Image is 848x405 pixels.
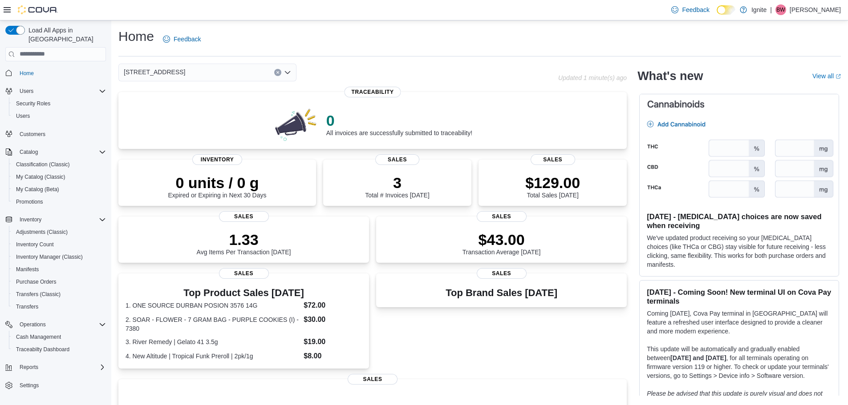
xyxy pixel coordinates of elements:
button: Manifests [9,263,110,276]
span: Inventory [192,154,242,165]
p: 0 [326,112,472,129]
span: BW [776,4,785,15]
p: | [770,4,772,15]
div: All invoices are successfully submitted to traceability! [326,112,472,136]
a: Transfers [12,301,42,312]
a: Security Roles [12,98,54,109]
a: Settings [16,380,42,391]
h3: Top Brand Sales [DATE] [446,288,557,298]
dd: $19.00 [304,337,362,347]
button: Cash Management [9,331,110,343]
span: Promotions [12,196,106,207]
dt: 1. ONE SOURCE DURBAN POSION 3576 14G [126,301,300,310]
a: My Catalog (Classic) [12,172,69,182]
p: 1.33 [197,231,291,249]
span: Adjustments (Classic) [16,229,68,236]
button: Inventory Manager (Classic) [9,251,110,263]
h3: [DATE] - [MEDICAL_DATA] choices are now saved when receiving [647,212,832,230]
span: Security Roles [16,100,50,107]
button: Inventory Count [9,238,110,251]
strong: [DATE] and [DATE] [670,354,726,361]
button: Inventory [16,214,45,225]
span: Transfers [16,303,38,310]
span: Reports [16,362,106,373]
span: Settings [16,380,106,391]
div: Expired or Expiring in Next 30 Days [168,174,267,199]
span: My Catalog (Beta) [12,184,106,195]
span: Inventory Manager (Classic) [16,253,83,261]
div: Total # Invoices [DATE] [365,174,429,199]
span: Inventory Count [12,239,106,250]
dd: $8.00 [304,351,362,361]
p: $43.00 [463,231,541,249]
span: Sales [219,268,269,279]
svg: External link [836,74,841,79]
span: Inventory Count [16,241,54,248]
button: Adjustments (Classic) [9,226,110,238]
span: Sales [219,211,269,222]
span: Users [16,86,106,96]
span: Inventory [20,216,41,223]
div: Transaction Average [DATE] [463,231,541,256]
span: Inventory [16,214,106,225]
a: Customers [16,129,49,140]
button: Classification (Classic) [9,158,110,171]
span: Users [12,111,106,121]
span: Catalog [16,147,106,157]
button: Users [2,85,110,97]
div: Total Sales [DATE] [525,174,580,199]
span: Security Roles [12,98,106,109]
span: Settings [20,382,39,389]
h1: Home [118,28,154,45]
span: My Catalog (Classic) [16,173,65,180]
button: Customers [2,128,110,140]
a: Purchase Orders [12,277,60,287]
span: Cash Management [16,333,61,341]
button: Home [2,67,110,80]
span: Home [20,70,34,77]
button: Catalog [2,146,110,158]
a: Traceabilty Dashboard [12,344,73,355]
h3: Top Product Sales [DATE] [126,288,362,298]
span: Operations [20,321,46,328]
p: We've updated product receiving so your [MEDICAL_DATA] choices (like THCa or CBG) stay visible fo... [647,233,832,269]
span: Adjustments (Classic) [12,227,106,237]
span: Customers [16,128,106,140]
button: Open list of options [284,69,291,76]
span: Operations [16,319,106,330]
dd: $72.00 [304,300,362,311]
span: Manifests [12,264,106,275]
span: Traceabilty Dashboard [16,346,69,353]
span: Reports [20,364,38,371]
a: Home [16,68,37,79]
button: Users [9,110,110,122]
button: Transfers (Classic) [9,288,110,301]
button: Transfers [9,301,110,313]
div: Betty Wilson [775,4,786,15]
h2: What's new [637,69,703,83]
span: Load All Apps in [GEOGRAPHIC_DATA] [25,26,106,44]
span: Customers [20,131,45,138]
span: [STREET_ADDRESS] [124,67,185,77]
span: Traceabilty Dashboard [12,344,106,355]
button: Operations [2,318,110,331]
span: Users [20,88,33,95]
button: My Catalog (Beta) [9,183,110,196]
p: Ignite [751,4,767,15]
button: Traceabilty Dashboard [9,343,110,356]
button: Purchase Orders [9,276,110,288]
span: Sales [348,374,398,385]
button: My Catalog (Classic) [9,171,110,183]
p: $129.00 [525,174,580,192]
button: Reports [16,362,42,373]
span: Catalog [20,148,38,156]
span: Cash Management [12,332,106,342]
button: Inventory [2,213,110,226]
span: Sales [477,268,527,279]
button: Reports [2,361,110,373]
span: Feedback [174,35,201,44]
span: Classification (Classic) [12,159,106,170]
span: Classification (Classic) [16,161,70,168]
a: Promotions [12,196,47,207]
